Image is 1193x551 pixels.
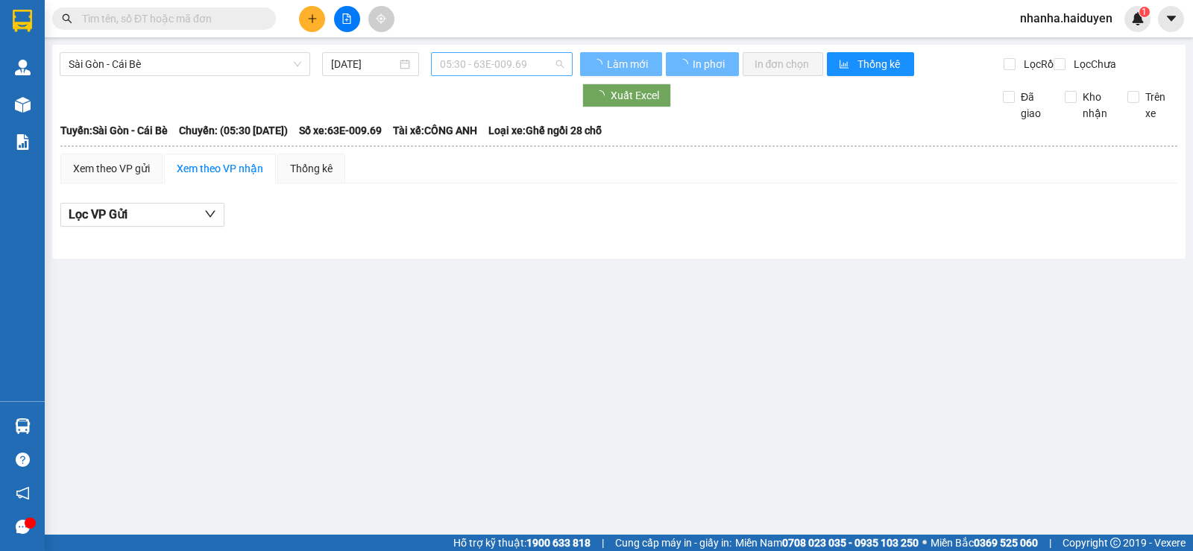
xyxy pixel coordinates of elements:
img: solution-icon [15,134,31,150]
span: In phơi [693,56,727,72]
span: | [1049,535,1051,551]
span: loading [592,59,605,69]
span: Miền Bắc [931,535,1038,551]
img: logo-vxr [13,10,32,32]
button: file-add [334,6,360,32]
button: plus [299,6,325,32]
input: Tìm tên, số ĐT hoặc mã đơn [82,10,258,27]
b: Tuyến: Sài Gòn - Cái Bè [60,125,168,136]
span: Số xe: 63E-009.69 [299,122,382,139]
span: Chuyến: (05:30 [DATE]) [179,122,288,139]
span: nhanha.haiduyen [1008,9,1124,28]
span: 05:30 - 63E-009.69 [440,53,563,75]
button: bar-chartThống kê [827,52,914,76]
span: down [204,208,216,220]
span: 1 [1142,7,1147,17]
img: warehouse-icon [15,418,31,434]
strong: 1900 633 818 [526,537,591,549]
span: Làm mới [607,56,650,72]
span: caret-down [1165,12,1178,25]
strong: 0369 525 060 [974,537,1038,549]
span: Hỗ trợ kỹ thuật: [453,535,591,551]
span: Cung cấp máy in - giấy in: [615,535,731,551]
span: Tài xế: CÔNG ANH [393,122,477,139]
strong: 0708 023 035 - 0935 103 250 [782,537,919,549]
button: In phơi [666,52,739,76]
img: icon-new-feature [1131,12,1145,25]
span: bar-chart [839,59,852,71]
span: Lọc Rồi [1018,56,1058,72]
input: 15/09/2025 [331,56,397,72]
button: Xuất Excel [582,84,671,107]
span: Thống kê [857,56,902,72]
sup: 1 [1139,7,1150,17]
span: question-circle [16,453,30,467]
span: plus [307,13,318,24]
button: caret-down [1158,6,1184,32]
button: In đơn chọn [743,52,824,76]
span: aim [376,13,386,24]
span: Trên xe [1139,89,1178,122]
span: | [602,535,604,551]
span: Lọc VP Gửi [69,205,128,224]
button: Lọc VP Gửi [60,203,224,227]
span: search [62,13,72,24]
span: ⚪️ [922,540,927,546]
span: Lọc Chưa [1068,56,1118,72]
div: Xem theo VP gửi [73,160,150,177]
span: copyright [1110,538,1121,548]
span: message [16,520,30,534]
span: loading [678,59,690,69]
button: Làm mới [580,52,662,76]
span: Đã giao [1015,89,1054,122]
span: notification [16,486,30,500]
button: aim [368,6,394,32]
img: warehouse-icon [15,60,31,75]
span: Sài Gòn - Cái Bè [69,53,301,75]
div: Thống kê [290,160,333,177]
span: Loại xe: Ghế ngồi 28 chỗ [488,122,602,139]
span: Miền Nam [735,535,919,551]
div: Xem theo VP nhận [177,160,263,177]
span: file-add [341,13,352,24]
img: warehouse-icon [15,97,31,113]
span: Kho nhận [1077,89,1115,122]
